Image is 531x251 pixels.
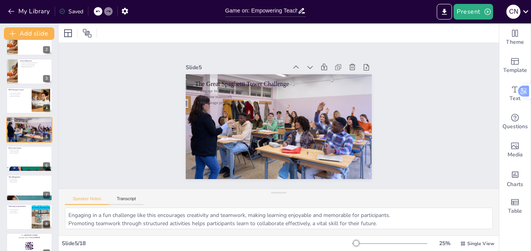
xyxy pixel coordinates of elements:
[6,88,52,113] div: 4
[509,94,520,103] span: Text
[43,75,50,82] div: 3
[9,122,50,123] p: Promote teamwork
[6,29,52,55] div: 2
[499,192,531,221] div: Add a table
[9,118,50,120] p: The Great Spaghetti Tower Challenge
[198,71,366,97] p: The Great Spaghetti Tower Challenge
[43,162,50,169] div: 6
[43,46,50,53] div: 2
[197,91,364,114] p: Encourage problem-solving
[502,122,528,131] span: Questions
[20,62,50,63] p: Understand collaboration's importance
[83,29,92,38] span: Position
[9,151,50,152] p: Promote collaboration
[43,192,50,199] div: 7
[9,89,29,91] p: PPST Domains Covered
[20,63,50,65] p: Explore activity-based strategies
[499,52,531,80] div: Add ready made slides
[499,164,531,192] div: Add charts and graphs
[20,60,50,62] p: Session Objectives
[506,5,520,19] div: C N
[437,4,452,20] button: Export to PowerPoint
[506,38,524,47] span: Theme
[9,212,29,213] p: Facilitate reflection
[9,120,50,122] p: Engage in a fun challenge
[6,204,52,230] div: 8
[109,196,144,205] button: Transcript
[6,146,52,172] div: 6
[9,180,50,181] p: Encourage urgency
[62,27,74,39] div: Layout
[9,210,29,212] p: Note challenges
[499,80,531,108] div: Add text boxes
[43,221,50,228] div: 8
[467,240,494,247] span: Single View
[43,104,50,111] div: 4
[9,149,50,151] p: Specific roles assigned
[59,8,83,15] div: Saved
[9,95,29,97] p: Support diverse learners
[6,175,52,201] div: 7
[9,181,50,183] p: Monitor progress
[9,209,29,210] p: Observe interactions
[506,4,520,20] button: C N
[508,151,523,159] span: Media
[9,123,50,125] p: Encourage problem-solving
[225,5,298,16] input: Insert title
[20,65,50,66] p: Develop collaborative activities
[507,180,523,189] span: Charts
[43,133,50,140] div: 5
[9,178,50,180] p: Clear time limit
[197,85,364,108] p: Promote teamwork
[454,4,493,20] button: Present
[9,234,50,237] p: Go to
[6,117,52,143] div: 5
[9,94,29,96] p: Focus on collaboration
[6,5,53,18] button: My Library
[499,108,531,136] div: Get real-time input from your audience
[6,59,52,84] div: 3
[499,136,531,164] div: Add images, graphics, shapes or video
[9,176,50,179] p: Time Management
[65,208,493,229] textarea: Engaging in a fun challenge like this encourages creativity and teamwork, making learning enjoyab...
[20,66,50,68] p: Equip teachers with tools
[503,66,527,75] span: Template
[191,54,293,72] div: Slide 5
[65,196,109,205] button: Speaker Notes
[9,205,29,208] p: Observing Group Dynamics
[25,235,38,236] strong: [DOMAIN_NAME]
[9,147,50,149] p: Roles in the Activity
[9,237,50,239] p: and login with code
[198,79,365,102] p: Engage in a fun challenge
[508,207,522,215] span: Table
[62,240,352,247] div: Slide 5 / 18
[499,23,531,52] div: Change the overall theme
[4,27,54,40] button: Add slide
[435,240,454,247] div: 25 %
[9,152,50,154] p: Ensure contributions
[9,93,29,94] p: Align with PPST Domains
